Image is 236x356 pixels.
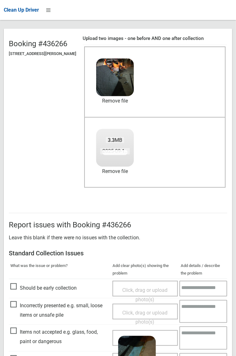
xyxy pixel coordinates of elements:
span: Clean Up Driver [4,7,39,13]
h2: Report issues with Booking #436266 [9,221,227,229]
span: Items not accepted e.g. glass, food, paint or dangerous [10,328,109,346]
span: Click, drag or upload photo(s) [123,310,168,325]
a: Clean Up Driver [4,5,39,15]
span: Incorrectly presented e.g. small, loose items or unsafe pile [10,301,109,320]
span: MB [106,137,124,143]
h3: Standard Collection Issues [9,250,227,257]
span: 2025-09-1505.14.554549453142099944777.jpg [100,148,211,154]
h5: [STREET_ADDRESS][PERSON_NAME] [9,52,76,56]
span: Click, drag or upload photo(s) [123,287,168,303]
strong: 3.3 [108,137,115,143]
span: Should be early collection [10,283,77,293]
th: What was the issue or problem? [9,260,111,279]
p: Leave this blank if there were no issues with the collection. [9,233,227,242]
h4: Upload two images - one before AND one after collection [83,36,227,41]
a: Remove file [96,167,134,176]
th: Add details / describe the problem [179,260,227,279]
h2: Booking #436266 [9,40,76,48]
a: Remove file [96,96,134,106]
th: Add clear photo(s) showing the problem [111,260,179,279]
